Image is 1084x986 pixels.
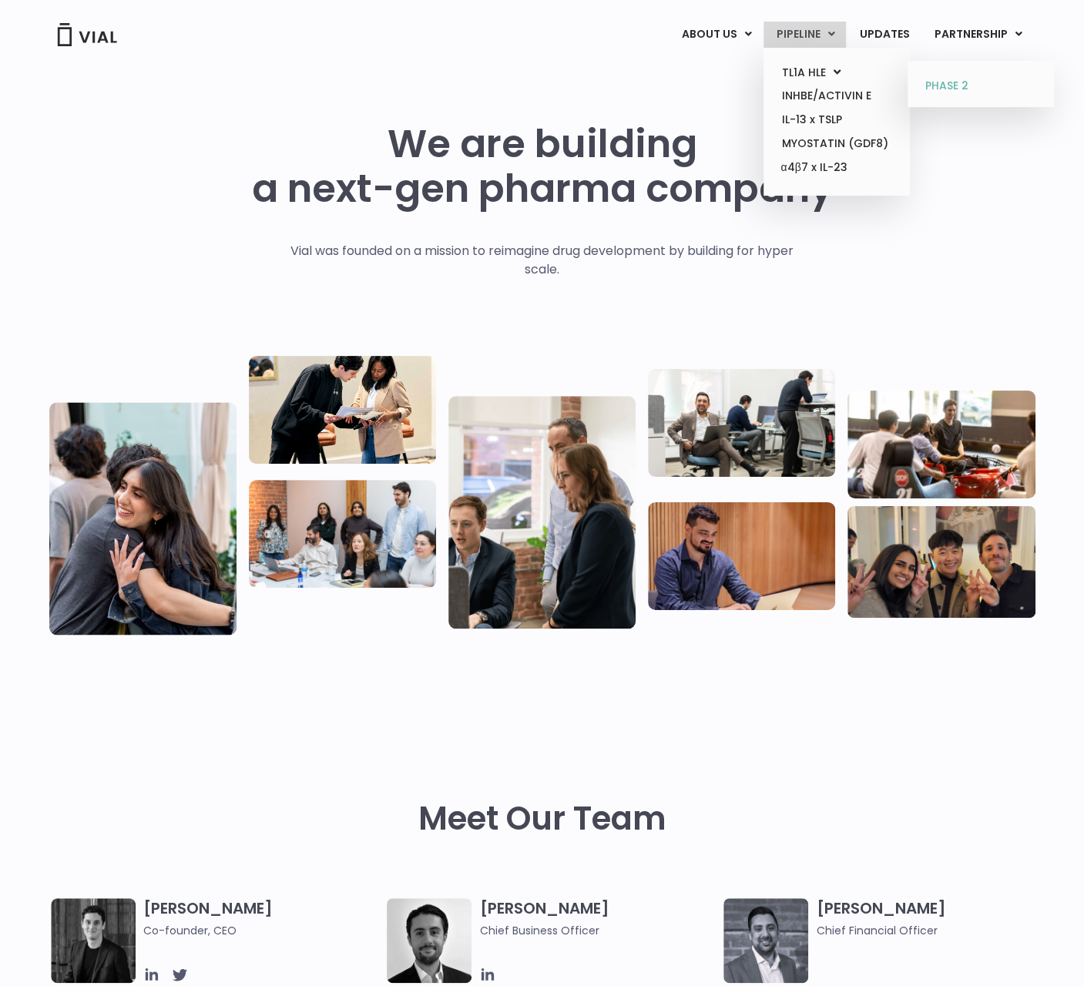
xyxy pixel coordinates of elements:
h3: [PERSON_NAME] [816,898,1052,939]
a: IL-13 x TSLP [769,108,904,132]
a: PHASE 2 [913,74,1048,99]
span: Co-founder, CEO [143,922,380,939]
h2: Meet Our Team [418,800,666,837]
a: TL1A HLEMenu Toggle [769,61,904,85]
a: ABOUT USMenu Toggle [669,22,763,48]
a: PIPELINEMenu Toggle [763,22,846,48]
img: Two people looking at a paper talking. [249,356,436,464]
img: Vial Life [49,402,237,635]
h3: [PERSON_NAME] [479,898,716,939]
img: Man working at a computer [648,501,835,609]
a: α4β7 x IL-23 [769,156,904,180]
a: INHBE/ACTIVIN E [769,84,904,108]
span: Chief Business Officer [479,922,716,939]
img: Group of 3 people smiling holding up the peace sign [847,506,1035,618]
p: Vial was founded on a mission to reimagine drug development by building for hyper scale. [274,242,810,279]
img: A black and white photo of a man in a suit attending a Summit. [51,898,136,983]
img: Three people working in an office [648,369,835,477]
h1: We are building a next-gen pharma company [252,122,833,211]
img: Group of people playing whirlyball [847,391,1035,498]
img: Headshot of smiling man named Samir [723,898,808,983]
a: UPDATES [847,22,921,48]
img: Vial Logo [56,23,118,46]
img: A black and white photo of a man in a suit holding a vial. [387,898,472,983]
img: Eight people standing and sitting in an office [249,480,436,588]
a: PARTNERSHIPMenu Toggle [921,22,1034,48]
a: MYOSTATIN (GDF8) [769,132,904,156]
h3: [PERSON_NAME] [143,898,380,939]
span: Chief Financial Officer [816,922,1052,939]
img: Group of three people standing around a computer looking at the screen [448,396,636,629]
